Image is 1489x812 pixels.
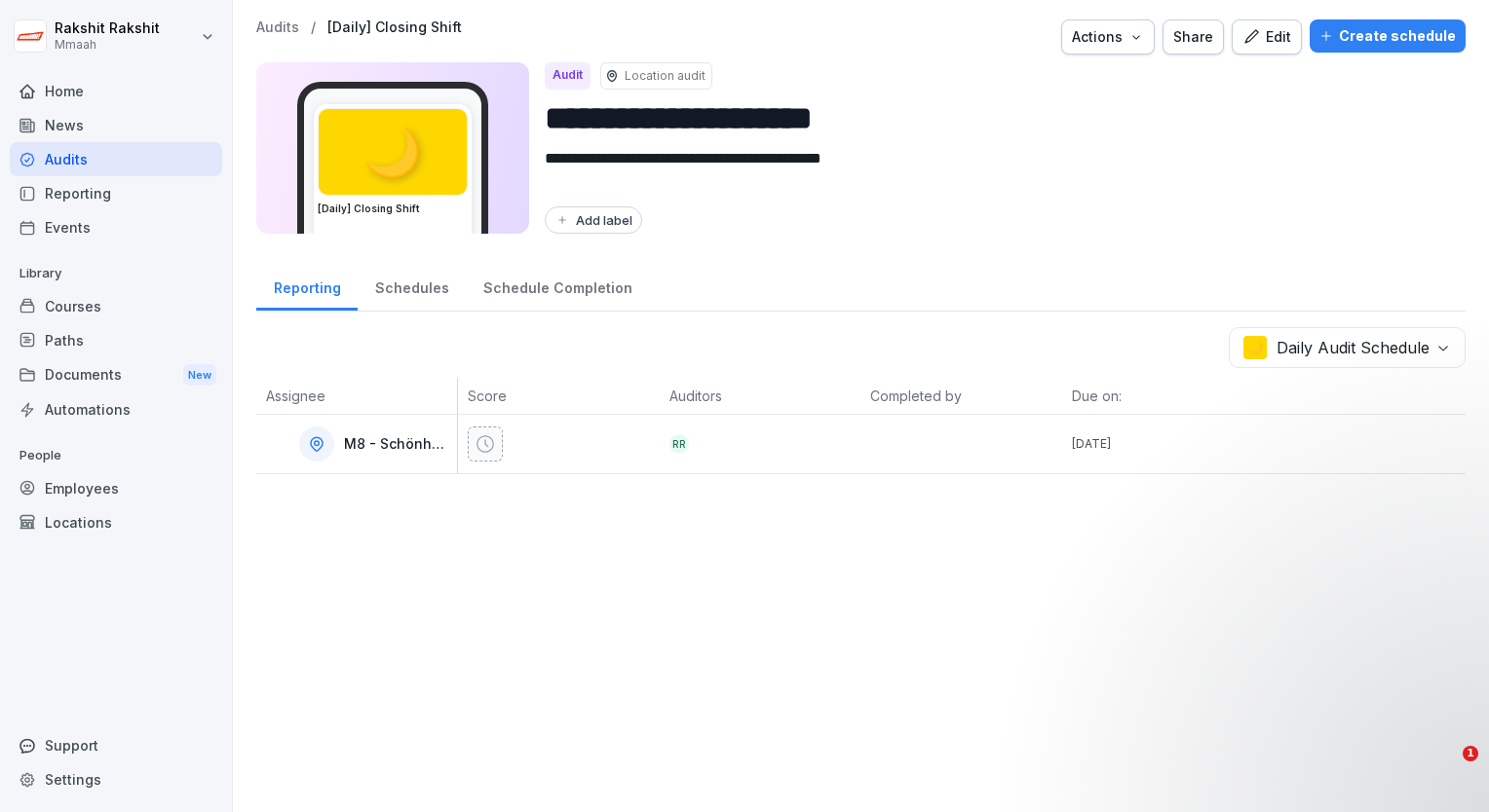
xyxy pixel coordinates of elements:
p: / [311,19,316,36]
div: Add label [554,212,632,228]
a: Locations [10,505,222,539]
div: Support [10,728,222,762]
p: [DATE] [1072,435,1264,453]
div: Share [1173,26,1213,48]
a: Courses [10,289,222,323]
a: [Daily] Closing Shift [327,19,462,36]
p: Score [468,386,650,406]
a: Automations [10,392,222,426]
p: People [10,440,222,471]
p: Assignee [266,386,447,406]
div: Actions [1072,26,1144,48]
button: Share [1163,19,1224,55]
p: M8 - Schönhauser [344,436,453,453]
div: Audit [545,62,591,90]
a: Audits [256,19,299,36]
a: Events [10,210,222,244]
a: Employees [10,471,222,505]
p: Location audit [625,67,706,85]
a: Audits [10,142,222,176]
p: Rakshit Rakshit [55,20,160,37]
p: Library [10,258,222,289]
div: Create schedule [1319,25,1456,47]
div: RR [669,434,689,454]
a: Schedule Completion [466,261,649,311]
div: 🌙 [319,109,467,195]
a: News [10,108,222,142]
th: Auditors [660,378,861,415]
p: Completed by [870,386,1052,406]
button: Add label [545,206,642,234]
a: Settings [10,762,222,796]
a: Reporting [10,176,222,210]
p: Mmaah [55,38,160,52]
a: Schedules [358,261,466,311]
span: 1 [1463,746,1478,761]
button: Actions [1061,19,1155,55]
iframe: Intercom live chat [1423,746,1470,793]
button: Edit [1232,19,1302,55]
button: Create schedule [1310,19,1466,53]
div: New [183,364,216,387]
a: Paths [10,323,222,357]
div: Edit [1242,26,1291,48]
th: Due on: [1062,378,1264,415]
a: Reporting [256,261,358,311]
a: DocumentsNew [10,357,222,393]
div: Documents [10,357,222,393]
a: Home [10,74,222,108]
h3: [Daily] Closing Shift [318,202,468,216]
